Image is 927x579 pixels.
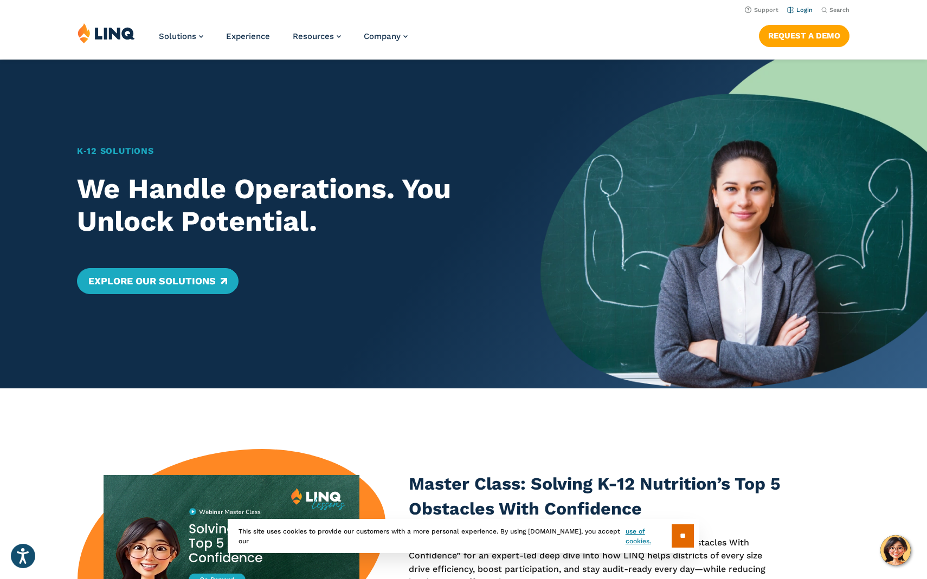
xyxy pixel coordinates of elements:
a: Support [745,6,778,14]
img: LINQ | K‑12 Software [78,23,135,43]
a: Request a Demo [759,25,849,47]
span: Resources [293,31,334,41]
a: Solutions [159,31,203,41]
button: Hello, have a question? Let’s chat. [880,535,911,565]
a: Resources [293,31,341,41]
div: This site uses cookies to provide our customers with a more personal experience. By using [DOMAIN... [228,519,699,553]
a: Explore Our Solutions [77,268,238,294]
span: Search [829,6,849,14]
a: Experience [226,31,270,41]
span: Company [364,31,401,41]
nav: Primary Navigation [159,23,408,58]
h2: We Handle Operations. You Unlock Potential. [77,173,503,238]
h3: Master Class: Solving K-12 Nutrition’s Top 5 Obstacles With Confidence [409,472,783,521]
nav: Button Navigation [759,23,849,47]
img: Home Banner [540,60,927,388]
a: use of cookies. [626,526,672,546]
span: Solutions [159,31,196,41]
button: Open Search Bar [821,6,849,14]
a: Company [364,31,408,41]
a: Login [787,6,813,14]
h1: K‑12 Solutions [77,145,503,158]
